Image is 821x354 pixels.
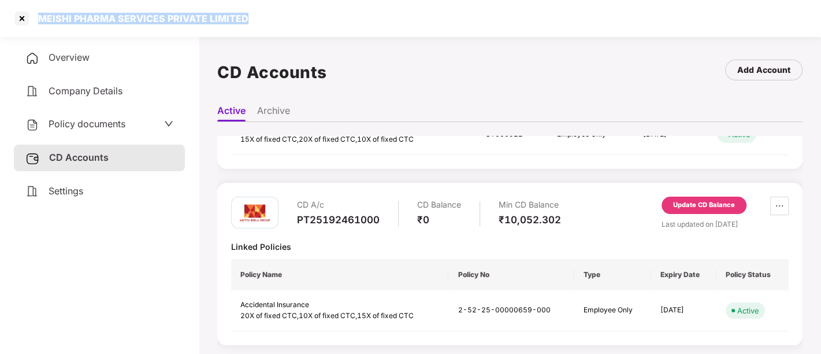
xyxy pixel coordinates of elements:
li: Archive [257,105,290,121]
span: Settings [49,185,83,197]
th: Type [574,259,651,290]
span: 15X of fixed CTC [357,311,414,320]
div: Update CD Balance [673,200,735,211]
div: Last updated on [DATE] [662,219,789,230]
button: ellipsis [770,197,789,215]
div: Active [737,305,759,316]
th: Policy Status [716,259,789,290]
div: CD Balance [417,197,461,213]
h1: CD Accounts [217,60,327,85]
img: svg+xml;base64,PHN2ZyB4bWxucz0iaHR0cDovL3d3dy53My5vcmcvMjAwMC9zdmciIHdpZHRoPSIyNCIgaGVpZ2h0PSIyNC... [25,51,39,65]
span: Policy documents [49,118,125,130]
span: 20X of fixed CTC , [299,135,357,143]
th: Policy Name [231,259,448,290]
div: ₹10,052.302 [499,213,561,226]
div: MEISHI PHARMA SERVICES PRIVATE LIMITED [31,13,248,24]
span: CD Accounts [49,152,109,163]
div: CD A/c [297,197,380,213]
div: ₹0 [417,213,461,226]
img: aditya.png [237,196,272,230]
img: svg+xml;base64,PHN2ZyB4bWxucz0iaHR0cDovL3d3dy53My5vcmcvMjAwMC9zdmciIHdpZHRoPSIyNCIgaGVpZ2h0PSIyNC... [25,118,39,132]
span: down [164,119,173,128]
img: svg+xml;base64,PHN2ZyB4bWxucz0iaHR0cDovL3d3dy53My5vcmcvMjAwMC9zdmciIHdpZHRoPSIyNCIgaGVpZ2h0PSIyNC... [25,84,39,98]
img: svg+xml;base64,PHN2ZyB4bWxucz0iaHR0cDovL3d3dy53My5vcmcvMjAwMC9zdmciIHdpZHRoPSIyNCIgaGVpZ2h0PSIyNC... [25,185,39,198]
span: ellipsis [771,201,788,211]
td: [DATE] [651,290,716,331]
img: svg+xml;base64,PHN2ZyB3aWR0aD0iMjUiIGhlaWdodD0iMjQiIHZpZXdCb3g9IjAgMCAyNSAyNCIgZmlsbD0ibm9uZSIgeG... [25,152,40,165]
span: 10X of fixed CTC [357,135,414,143]
div: Min CD Balance [499,197,561,213]
span: Overview [49,51,90,63]
div: Add Account [737,64,790,76]
span: 20X of fixed CTC , [240,311,299,320]
li: Active [217,105,246,121]
span: Company Details [49,85,122,97]
div: PT25192461000 [297,213,380,226]
div: Accidental Insurance [240,300,439,311]
div: Employee Only [584,305,642,316]
span: 10X of fixed CTC , [299,311,357,320]
div: Linked Policies [231,241,789,252]
th: Expiry Date [651,259,716,290]
span: 15X of fixed CTC , [240,135,299,143]
td: 2-52-25-00000659-000 [448,290,574,331]
th: Policy No [448,259,574,290]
